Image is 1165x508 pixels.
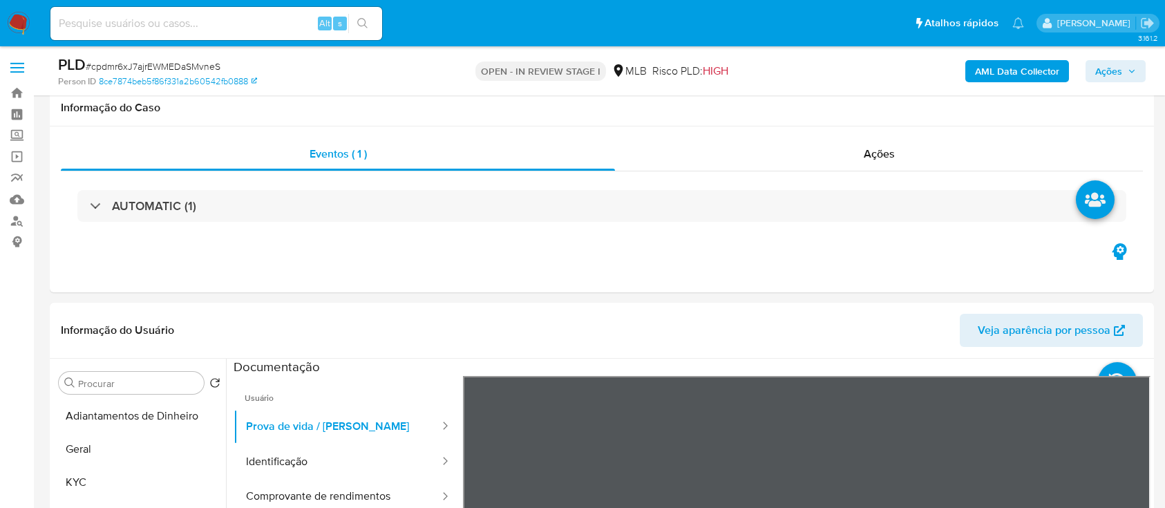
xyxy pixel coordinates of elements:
[58,75,96,88] b: Person ID
[1095,60,1122,82] span: Ações
[310,146,367,162] span: Eventos ( 1 )
[1057,17,1135,30] p: carlos.guerra@mercadopago.com.br
[53,466,226,499] button: KYC
[925,16,998,30] span: Atalhos rápidos
[209,377,220,393] button: Retornar ao pedido padrão
[61,101,1143,115] h1: Informação do Caso
[53,399,226,433] button: Adiantamentos de Dinheiro
[1086,60,1146,82] button: Ações
[53,433,226,466] button: Geral
[975,60,1059,82] b: AML Data Collector
[78,377,198,390] input: Procurar
[652,64,728,79] span: Risco PLD:
[348,14,377,33] button: search-icon
[864,146,895,162] span: Ações
[978,314,1110,347] span: Veja aparência por pessoa
[960,314,1143,347] button: Veja aparência por pessoa
[703,63,728,79] span: HIGH
[475,62,606,81] p: OPEN - IN REVIEW STAGE I
[338,17,342,30] span: s
[99,75,257,88] a: 8ce7874beb5f86f331a2b60542fb0888
[1012,17,1024,29] a: Notificações
[612,64,647,79] div: MLB
[112,198,196,214] h3: AUTOMATIC (1)
[965,60,1069,82] button: AML Data Collector
[86,59,220,73] span: # cpdmr6xJ7ajrEWMEDaSMvneS
[1140,16,1155,30] a: Sair
[58,53,86,75] b: PLD
[77,190,1126,222] div: AUTOMATIC (1)
[61,323,174,337] h1: Informação do Usuário
[50,15,382,32] input: Pesquise usuários ou casos...
[319,17,330,30] span: Alt
[64,377,75,388] button: Procurar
